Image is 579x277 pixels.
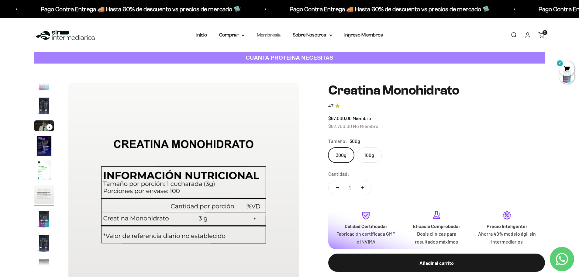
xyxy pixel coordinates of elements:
[328,137,347,145] legend: Tamaño:
[345,223,387,229] strong: Calidad Certificada:
[34,52,545,64] a: CUANTA PROTEÍNA NECESITAS
[34,234,54,255] button: Ir al artículo 8
[543,30,547,35] cart-count: 2
[34,120,54,133] button: Ir al artículo 3
[487,223,527,229] strong: Precio Inteligente:
[353,115,371,121] span: Miembro
[328,83,545,98] h1: Creatina Monohidrato
[328,103,545,109] a: 4.74.7 de 5.0 estrellas
[328,254,545,272] button: Añadir al carrito
[34,185,54,206] button: Ir al artículo 6
[34,209,54,230] button: Ir al artículo 7
[328,115,352,121] span: $57.000,00
[413,223,460,229] strong: Eficacia Comprobada:
[34,136,54,156] img: Creatina Monohidrato
[34,96,54,116] img: Creatina Monohidrato
[340,259,533,267] div: Añadir al carrito
[556,60,563,67] mark: 2
[344,32,383,37] a: Ingreso Miembros
[34,185,54,204] img: Creatina Monohidrato
[34,161,54,182] button: Ir al artículo 5
[477,230,537,245] p: Ahorra 40% modelo ágil sin intermediarios
[34,96,54,117] button: Ir al artículo 2
[559,66,574,73] a: 2
[350,137,360,145] span: 300g
[353,123,378,129] span: No Miembro
[39,4,240,14] p: Pago Contra Entrega 🚚 Hasta 60% de descuento vs precios de mercado 🛸
[328,170,349,178] label: Cantidad:
[329,180,346,195] button: Reducir cantidad
[257,32,281,37] a: Membresía
[196,32,207,37] a: Inicio
[219,31,245,39] summary: Comprar
[34,161,54,180] img: Creatina Monohidrato
[538,32,545,38] a: 2
[406,230,467,245] p: Dosis clínicas para resultados máximos
[34,209,54,229] img: Creatina Monohidrato
[328,123,352,129] span: $62.700,00
[328,103,333,109] span: 4.7
[246,54,333,61] strong: CUANTA PROTEÍNA NECESITAS
[288,4,488,14] p: Pago Contra Entrega 🚚 Hasta 60% de descuento vs precios de mercado 🛸
[293,31,332,39] summary: Sobre Nosotros
[353,180,371,195] button: Aumentar cantidad
[34,234,54,253] img: Creatina Monohidrato
[336,230,396,245] p: Fabricación certificada GMP e INVIMA
[34,136,54,158] button: Ir al artículo 4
